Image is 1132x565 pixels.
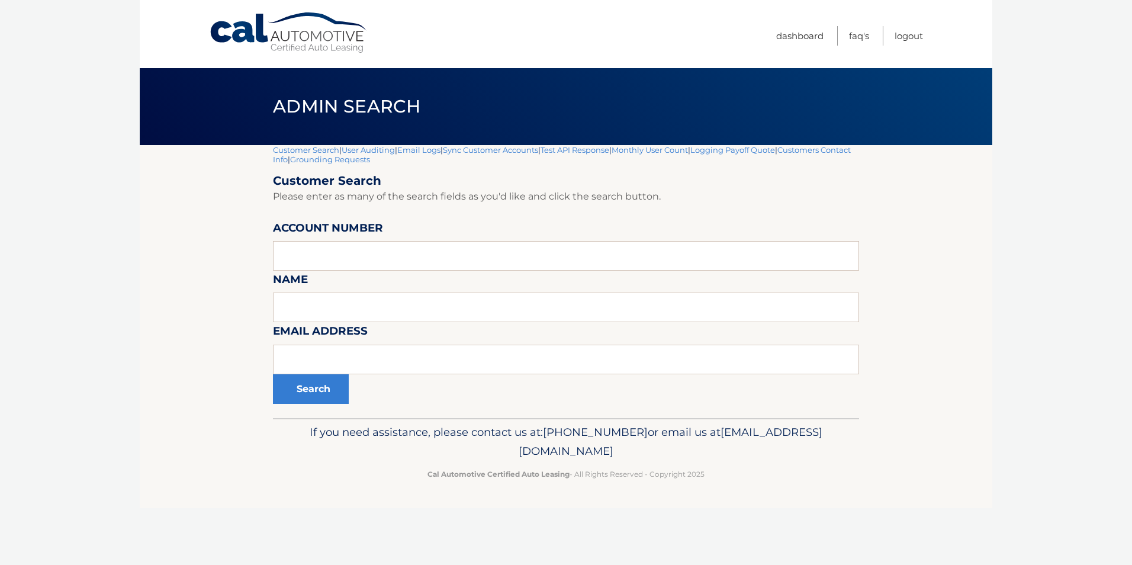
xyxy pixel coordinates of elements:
button: Search [273,374,349,404]
div: | | | | | | | | [273,145,859,418]
a: Test API Response [541,145,609,155]
strong: Cal Automotive Certified Auto Leasing [427,470,570,479]
label: Email Address [273,322,368,344]
span: [PHONE_NUMBER] [543,425,648,439]
a: Logout [895,26,923,46]
a: Monthly User Count [612,145,688,155]
p: If you need assistance, please contact us at: or email us at [281,423,851,461]
label: Account Number [273,219,383,241]
span: Admin Search [273,95,420,117]
a: Logging Payoff Quote [690,145,775,155]
p: Please enter as many of the search fields as you'd like and click the search button. [273,188,859,205]
a: Email Logs [397,145,440,155]
label: Name [273,271,308,293]
h2: Customer Search [273,174,859,188]
a: Grounding Requests [290,155,370,164]
a: Cal Automotive [209,12,369,54]
a: Sync Customer Accounts [443,145,538,155]
a: Dashboard [776,26,824,46]
a: Customers Contact Info [273,145,851,164]
a: User Auditing [342,145,395,155]
a: Customer Search [273,145,339,155]
p: - All Rights Reserved - Copyright 2025 [281,468,851,480]
a: FAQ's [849,26,869,46]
